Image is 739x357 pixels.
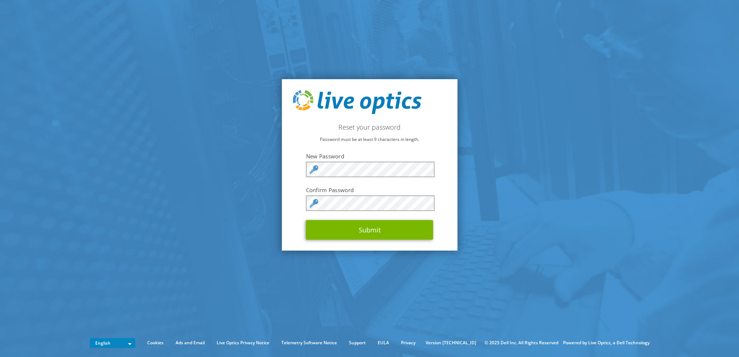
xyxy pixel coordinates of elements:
[372,339,394,347] a: EULA
[395,339,421,347] a: Privacy
[170,339,210,347] a: Ads and Email
[142,339,169,347] a: Cookies
[563,339,650,347] li: Powered by Live Optics, a Dell Technology
[422,339,480,347] li: Version [TECHNICAL_ID]
[211,339,275,347] a: Live Optics Privacy Notice
[276,339,342,347] a: Telemetry Software Notice
[306,186,433,194] label: Confirm Password
[481,339,562,347] li: © 2025 Dell Inc. All Rights Reserved
[293,135,446,143] p: Password must be at least 9 characters in length.
[293,90,421,114] img: live_optics_svg.svg
[306,220,433,240] button: Submit
[306,153,433,160] label: New Password
[293,123,446,131] h2: Reset your password
[344,339,371,347] a: Support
